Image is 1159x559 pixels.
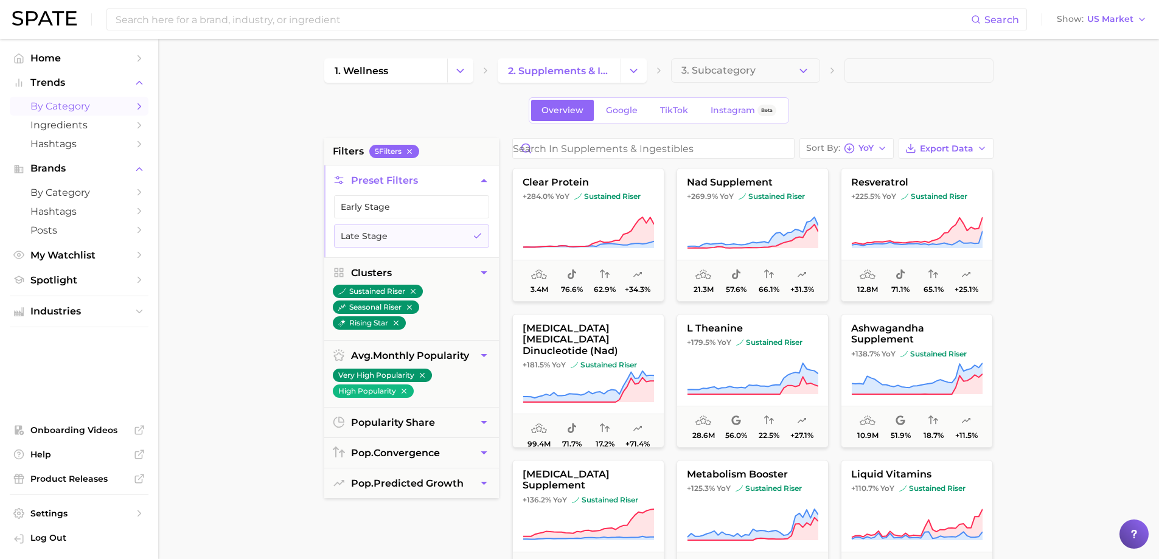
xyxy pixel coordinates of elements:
[731,268,741,282] span: popularity share: TikTok
[523,192,554,201] span: +284.0%
[633,422,642,436] span: popularity predicted growth: Very Likely
[841,314,993,448] button: ashwagandha supplement+138.7% YoYsustained risersustained riser10.9m51.9%18.7%+11.5%
[30,473,128,484] span: Product Releases
[10,445,148,464] a: Help
[677,469,828,480] span: metabolism booster
[513,139,794,158] input: Search in supplements & ingestibles
[30,508,128,519] span: Settings
[923,431,943,440] span: 18.7%
[954,285,978,294] span: +25.1%
[572,496,579,504] img: sustained riser
[860,268,875,282] span: average monthly popularity: High Popularity
[797,414,807,428] span: popularity predicted growth: Likely
[338,288,346,295] img: sustained riser
[625,285,650,294] span: +34.3%
[333,285,423,298] button: sustained riser
[567,422,577,436] span: popularity share: TikTok
[660,105,688,116] span: TikTok
[695,268,711,282] span: average monthly popularity: Very High Popularity
[30,100,128,112] span: by Category
[594,285,616,294] span: 62.9%
[333,300,419,314] button: seasonal riser
[30,425,128,436] span: Onboarding Videos
[335,65,388,77] span: 1. wellness
[928,268,938,282] span: popularity convergence: High Convergence
[351,447,374,459] abbr: popularity index
[687,338,715,347] span: +179.5%
[739,192,805,201] span: sustained riser
[338,304,346,311] img: seasonal riser
[508,65,610,77] span: 2. supplements & ingestibles
[513,323,664,356] span: [MEDICAL_DATA] [MEDICAL_DATA] dinucleotide (nad)
[513,177,664,188] span: clear protein
[523,495,551,504] span: +136.2%
[797,268,807,282] span: popularity predicted growth: Very Likely
[896,268,905,282] span: popularity share: TikTok
[621,58,647,83] button: Change Category
[571,361,578,369] img: sustained riser
[928,414,938,428] span: popularity convergence: Very Low Convergence
[30,119,128,131] span: Ingredients
[10,504,148,523] a: Settings
[687,484,715,493] span: +125.3%
[851,349,880,358] span: +138.7%
[553,495,567,505] span: YoY
[324,468,499,498] button: pop.predicted growth
[955,431,977,440] span: +11.5%
[841,469,992,480] span: liquid vitamins
[512,314,664,448] button: [MEDICAL_DATA] [MEDICAL_DATA] dinucleotide (nad)+181.5% YoYsustained risersustained riser99.4m71....
[351,417,435,428] span: popularity share
[761,105,773,116] span: Beta
[531,100,594,121] a: Overview
[10,159,148,178] button: Brands
[30,138,128,150] span: Hashtags
[882,192,896,201] span: YoY
[901,192,967,201] span: sustained riser
[625,440,650,448] span: +71.4%
[731,414,741,428] span: popularity share: Google
[552,360,566,370] span: YoY
[561,285,583,294] span: 76.6%
[333,144,364,159] span: filters
[1057,16,1084,23] span: Show
[857,431,878,440] span: 10.9m
[30,274,128,286] span: Spotlight
[790,285,813,294] span: +31.3%
[860,414,875,428] span: average monthly popularity: High Popularity
[600,268,610,282] span: popularity convergence: High Convergence
[571,360,637,370] span: sustained riser
[677,168,829,302] button: nad supplement+269.9% YoYsustained risersustained riser21.3m57.6%66.1%+31.3%
[351,350,469,361] span: monthly popularity
[10,49,148,68] a: Home
[900,349,967,359] span: sustained riser
[901,193,908,200] img: sustained riser
[896,414,905,428] span: popularity share: Google
[882,349,896,359] span: YoY
[717,484,731,493] span: YoY
[30,206,128,217] span: Hashtags
[851,484,879,493] span: +110.7%
[562,440,582,448] span: 71.7%
[30,224,128,236] span: Posts
[10,470,148,488] a: Product Releases
[351,447,440,459] span: convergence
[333,369,432,382] button: Very High Popularity
[595,440,614,448] span: 17.2%
[851,192,880,201] span: +225.5%
[10,529,148,549] a: Log out. Currently logged in with e-mail clee@jamiesonlabs.com.
[10,202,148,221] a: Hashtags
[530,285,548,294] span: 3.4m
[880,484,894,493] span: YoY
[324,258,499,288] button: Clusters
[333,384,414,398] button: High Popularity
[899,485,907,492] img: sustained riser
[923,285,943,294] span: 65.1%
[574,192,641,201] span: sustained riser
[10,302,148,321] button: Industries
[984,14,1019,26] span: Search
[671,58,820,83] button: 3. Subcategory
[324,438,499,468] button: pop.convergence
[1087,16,1133,23] span: US Market
[726,285,747,294] span: 57.6%
[717,338,731,347] span: YoY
